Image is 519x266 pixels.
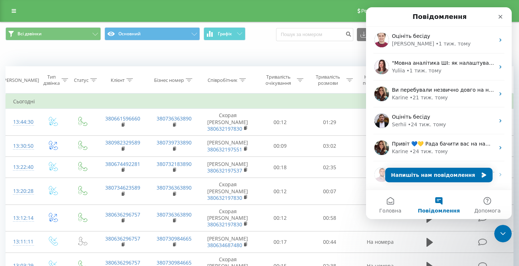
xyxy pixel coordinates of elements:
[255,231,305,253] td: 00:17
[157,160,192,167] a: 380732183890
[44,140,82,148] div: • 24 тиж. тому
[312,74,345,86] div: Тривалість розмови
[105,211,140,218] a: 380636296757
[200,205,255,231] td: Скорая [PERSON_NAME]
[26,114,40,121] div: Serhii
[207,167,242,174] a: 380632197537
[105,115,140,122] a: 380661596660
[8,106,23,121] img: Profile image for Serhii
[26,107,64,112] span: Оцініть бесіду
[157,235,192,242] a: 380730984665
[111,77,125,83] div: Клієнт
[26,140,42,148] div: Karine
[262,74,295,86] div: Тривалість очікування
[157,139,192,146] a: 380739733890
[105,27,200,40] button: Основний
[255,135,305,156] td: 00:09
[13,201,35,206] span: Головна
[105,139,140,146] a: 380982329589
[305,157,354,178] td: 02:35
[17,31,42,37] span: Всі дзвінки
[157,259,192,266] a: 380730984665
[19,160,127,175] button: Напишіть нам повідомлення
[105,235,140,242] a: 380636296757
[361,74,396,86] div: Назва схеми переадресації
[8,160,23,175] img: Profile image for Oleksandr
[13,139,30,153] div: 13:30:50
[157,211,192,218] a: 380736363890
[108,201,134,206] span: Допомога
[366,7,512,219] iframe: Intercom live chat
[105,259,140,266] a: 380636296757
[494,225,512,242] iframe: Intercom live chat
[42,114,80,121] div: • 24 тиж. тому
[207,194,242,201] a: 380632197830
[5,27,101,40] button: Всі дзвінки
[305,178,354,205] td: 00:07
[361,8,415,14] span: Реферальна програма
[26,80,221,86] span: Ви перебували незвично довго на нашому сайті. Скажіть, ви ще тут? 🙄
[255,157,305,178] td: 00:18
[154,77,184,83] div: Бізнес номер
[13,235,30,249] div: 13:11:11
[305,205,354,231] td: 00:58
[44,87,82,94] div: • 21 тиж. тому
[200,135,255,156] td: [PERSON_NAME]
[52,201,94,206] span: Повідомлення
[207,242,242,249] a: 380634687480
[305,109,354,136] td: 01:29
[157,115,192,122] a: 380736363890
[200,178,255,205] td: Скорая [PERSON_NAME]
[305,231,354,253] td: 00:44
[13,115,30,129] div: 13:44:30
[26,87,42,94] div: Karine
[255,178,305,205] td: 00:12
[207,125,242,132] a: 380632197830
[276,28,353,41] input: Пошук за номером
[305,135,354,156] td: 03:02
[6,94,514,109] td: Сьогодні
[204,27,245,40] button: Графік
[207,146,242,153] a: 380632197551
[357,28,396,41] button: Експорт
[218,31,232,36] span: Графік
[208,77,237,83] div: Співробітник
[8,133,23,148] img: Profile image for Karine
[105,160,140,167] a: 380674492281
[2,77,39,83] div: [PERSON_NAME]
[43,74,60,86] div: Тип дзвінка
[74,77,89,83] div: Статус
[13,211,30,225] div: 13:12:14
[157,184,192,191] a: 380736363890
[255,205,305,231] td: 00:12
[48,183,97,212] button: Повідомлення
[200,157,255,178] td: [PERSON_NAME]
[255,109,305,136] td: 00:12
[200,109,255,136] td: Скорая [PERSON_NAME]
[105,184,140,191] a: 380734623589
[207,221,242,228] a: 380632197830
[354,231,406,253] td: На номера
[13,184,30,198] div: 13:20:28
[13,160,30,174] div: 13:22:40
[200,231,255,253] td: [PERSON_NAME]
[97,183,146,212] button: Допомога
